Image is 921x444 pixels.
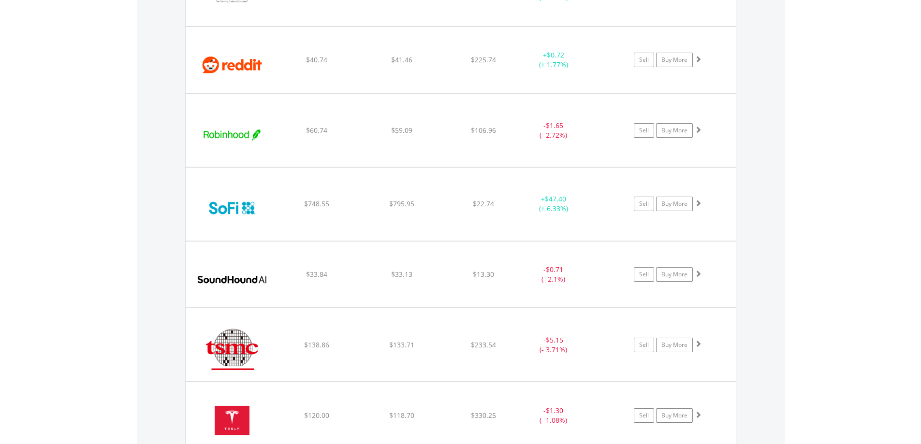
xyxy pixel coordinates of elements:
a: Buy More [656,123,693,138]
span: $120.00 [304,411,329,420]
a: Sell [634,197,654,211]
span: $33.84 [306,270,327,279]
a: Sell [634,123,654,138]
span: $22.74 [473,199,494,208]
img: EQU.US.HOOD.png [190,106,274,164]
span: $59.09 [391,126,412,135]
img: EQU.US.TSM.png [190,320,274,378]
span: $40.74 [306,55,327,64]
span: $47.40 [545,194,566,203]
span: $225.74 [471,55,496,64]
a: Buy More [656,197,693,211]
span: $748.55 [304,199,329,208]
span: $233.54 [471,340,496,349]
div: - (- 2.1%) [517,265,590,284]
span: $33.13 [391,270,412,279]
span: $0.72 [547,50,564,59]
span: $1.30 [546,406,563,415]
span: $106.96 [471,126,496,135]
a: Buy More [656,408,693,423]
span: $330.25 [471,411,496,420]
span: $5.15 [546,335,563,344]
div: - (- 3.71%) [517,335,590,355]
img: EQU.US.SOFI.png [190,180,274,238]
span: $60.74 [306,126,327,135]
span: $0.71 [546,265,563,274]
img: EQU.US.SOUN.png [190,254,274,305]
span: $138.86 [304,340,329,349]
span: $13.30 [473,270,494,279]
span: $41.46 [391,55,412,64]
div: - (- 1.08%) [517,406,590,425]
div: + (+ 6.33%) [517,194,590,214]
a: Buy More [656,267,693,282]
div: + (+ 1.77%) [517,50,590,70]
div: - (- 2.72%) [517,121,590,140]
span: $795.95 [389,199,414,208]
span: $133.71 [389,340,414,349]
img: EQU.US.RDDT.png [190,39,274,91]
a: Sell [634,53,654,67]
a: Buy More [656,338,693,352]
a: Buy More [656,53,693,67]
a: Sell [634,408,654,423]
a: Sell [634,267,654,282]
a: Sell [634,338,654,352]
span: $118.70 [389,411,414,420]
span: $1.65 [546,121,563,130]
